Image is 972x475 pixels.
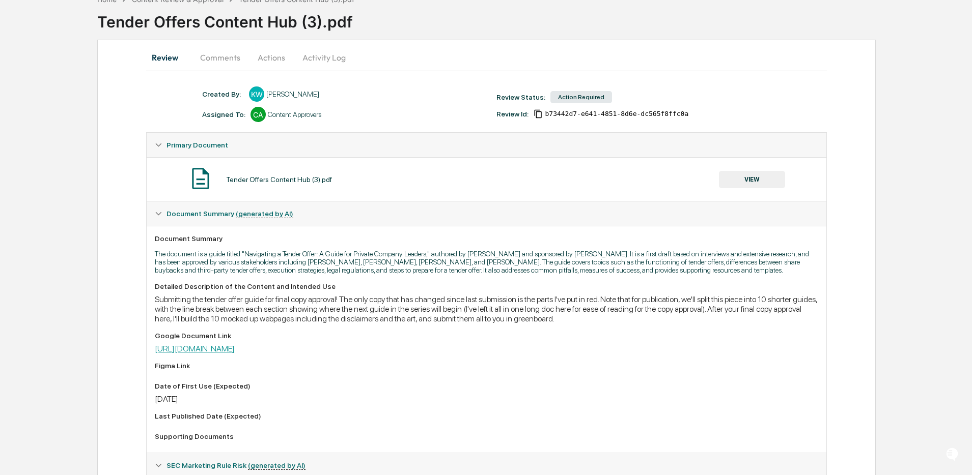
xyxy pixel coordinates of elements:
div: [PERSON_NAME] [266,90,319,98]
button: VIEW [719,171,785,188]
div: Review Id: [496,110,529,118]
div: Supporting Documents [155,432,818,440]
span: Copy Id [534,109,543,118]
div: Created By: ‎ ‎ [202,90,244,98]
img: Document Icon [188,166,213,191]
button: Activity Log [294,45,354,70]
button: Review [146,45,192,70]
button: Actions [248,45,294,70]
span: Primary Document [166,141,228,149]
div: Primary Document [147,157,826,201]
div: Document Summary (generated by AI) [147,226,826,453]
div: Google Document Link [155,332,818,340]
div: KW [249,86,264,102]
div: Content Approvers [268,110,321,118]
a: Powered byPylon [72,172,123,180]
div: Figma Link [155,362,818,370]
button: Comments [192,45,248,70]
div: Last Published Date (Expected) [155,412,818,420]
div: CA [251,107,266,122]
span: SEC Marketing Rule Risk [166,461,306,469]
div: Tender Offers Content Hub (3).pdf [226,175,332,184]
div: [DATE] [155,394,818,404]
div: Submitting the tender offer guide for final copy approval! The only copy that has changed since l... [155,294,818,323]
div: Document Summary (generated by AI) [147,201,826,226]
div: Detailed Description of the Content and Intended Use [155,282,818,290]
div: Tender Offers Content Hub (3).pdf [97,5,972,31]
div: Review Status: [496,93,545,101]
a: [URL][DOMAIN_NAME] [155,344,235,353]
span: Pylon [101,172,123,180]
div: Date of First Use (Expected) [155,382,818,390]
u: (generated by AI) [236,210,293,218]
p: The document is a guide titled "Navigating a Tender Offer: A Guide for Private Company Leaders," ... [155,250,818,274]
span: Document Summary [166,210,293,218]
div: Document Summary [155,234,818,243]
span: b73442d7-e641-4851-8d6e-dc565f8ffc0a [545,110,688,118]
div: Action Required [550,91,612,103]
div: Primary Document [147,133,826,157]
div: secondary tabs example [146,45,826,70]
iframe: Open customer support [939,441,967,469]
div: Assigned To: [202,110,245,118]
u: (generated by AI) [248,461,306,470]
